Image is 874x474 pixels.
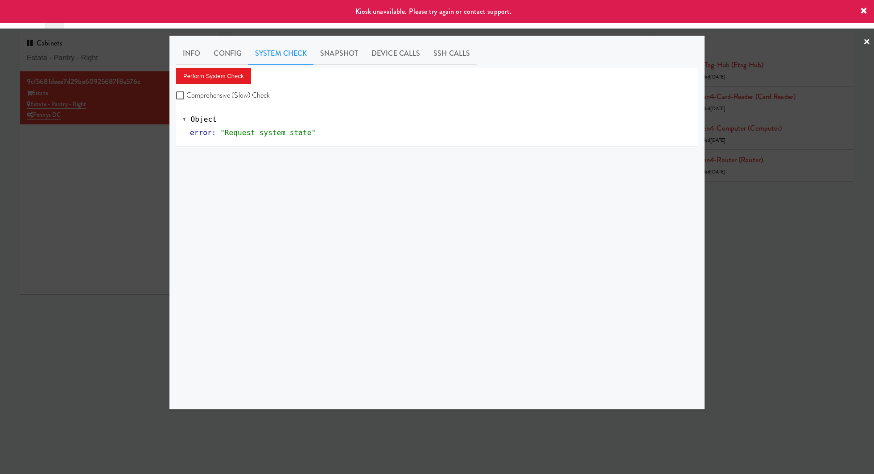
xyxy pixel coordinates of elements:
[427,42,477,65] a: SSH Calls
[176,89,270,102] label: Comprehensive (Slow) Check
[355,6,512,16] span: Kiosk unavailable. Please try again or contact support.
[176,92,186,99] input: Comprehensive (Slow) Check
[212,128,216,137] span: :
[863,29,870,56] a: ×
[191,115,217,124] span: Object
[176,68,251,84] button: Perform System Check
[207,42,248,65] a: Config
[313,42,365,65] a: Snapshot
[220,128,316,137] span: "Request system state"
[190,128,212,137] span: error
[176,42,207,65] a: Info
[248,42,313,65] a: System Check
[365,42,427,65] a: Device Calls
